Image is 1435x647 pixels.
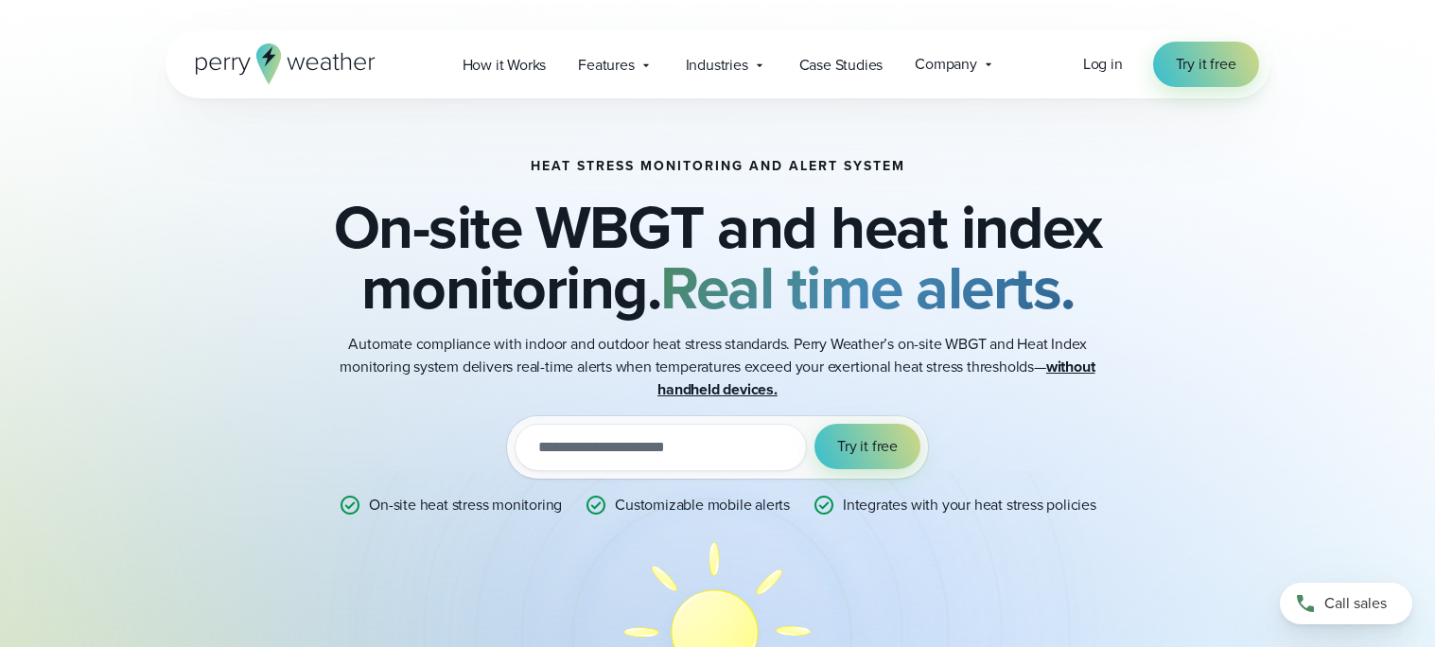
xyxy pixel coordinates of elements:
[814,424,920,469] button: Try it free
[1176,53,1236,76] span: Try it free
[578,54,634,77] span: Features
[657,356,1094,400] strong: without handheld devices.
[837,435,898,458] span: Try it free
[369,494,562,516] p: On-site heat stress monitoring
[531,159,905,174] h1: Heat Stress Monitoring and Alert System
[686,54,748,77] span: Industries
[1324,592,1387,615] span: Call sales
[340,333,1096,401] p: Automate compliance with indoor and outdoor heat stress standards. Perry Weather’s on-site WBGT a...
[843,494,1096,516] p: Integrates with your heat stress policies
[446,45,563,84] a: How it Works
[615,494,790,516] p: Customizable mobile alerts
[783,45,900,84] a: Case Studies
[660,243,1075,332] strong: Real time alerts.
[915,53,977,76] span: Company
[1083,53,1123,76] a: Log in
[463,54,547,77] span: How it Works
[1083,53,1123,75] span: Log in
[260,197,1176,318] h2: On-site WBGT and heat index monitoring.
[1280,583,1412,624] a: Call sales
[799,54,884,77] span: Case Studies
[1153,42,1259,87] a: Try it free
